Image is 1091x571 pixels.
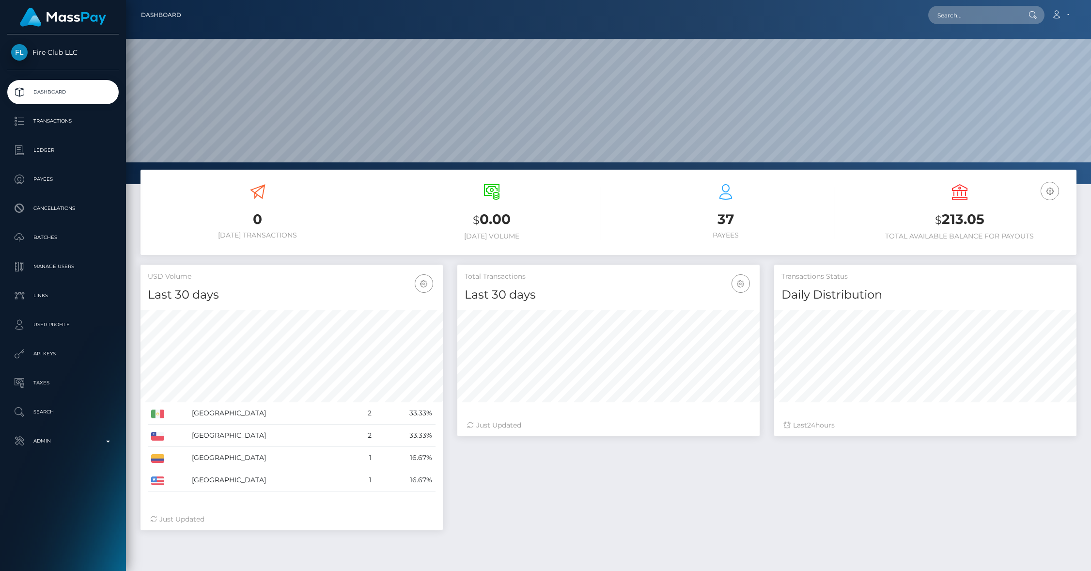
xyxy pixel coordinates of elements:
p: Payees [11,172,115,187]
h6: [DATE] Volume [382,232,601,240]
img: CL.png [151,432,164,441]
h5: Transactions Status [781,272,1069,282]
h4: Daily Distribution [781,286,1069,303]
td: 2 [354,425,375,447]
img: US.png [151,476,164,485]
h6: Payees [616,231,835,239]
img: MX.png [151,410,164,418]
img: CO.png [151,454,164,463]
td: 16.67% [375,447,436,469]
p: User Profile [11,317,115,332]
h3: 0 [148,210,367,229]
td: 1 [354,469,375,492]
a: Admin [7,429,119,453]
p: API Keys [11,347,115,361]
td: [GEOGRAPHIC_DATA] [188,402,354,425]
h6: [DATE] Transactions [148,231,367,239]
img: MassPay Logo [20,8,106,27]
td: 1 [354,447,375,469]
div: Last hours [784,420,1067,430]
td: 33.33% [375,402,436,425]
p: Transactions [11,114,115,128]
a: Transactions [7,109,119,133]
a: Manage Users [7,254,119,279]
p: Batches [11,230,115,245]
p: Search [11,405,115,419]
td: [GEOGRAPHIC_DATA] [188,425,354,447]
h4: Last 30 days [148,286,436,303]
p: Admin [11,434,115,448]
a: Cancellations [7,196,119,221]
p: Links [11,288,115,303]
h6: Total Available Balance for Payouts [850,232,1069,240]
a: Payees [7,167,119,191]
p: Cancellations [11,201,115,216]
td: [GEOGRAPHIC_DATA] [188,447,354,469]
span: 24 [807,421,815,429]
p: Manage Users [11,259,115,274]
small: $ [935,213,942,227]
h5: Total Transactions [465,272,752,282]
small: $ [473,213,480,227]
img: Fire Club LLC [11,44,28,61]
td: [GEOGRAPHIC_DATA] [188,469,354,492]
a: Ledger [7,138,119,162]
a: Batches [7,225,119,250]
span: Fire Club LLC [7,48,119,57]
td: 2 [354,402,375,425]
p: Ledger [11,143,115,158]
a: Links [7,284,119,308]
input: Search... [928,6,1019,24]
h5: USD Volume [148,272,436,282]
a: API Keys [7,342,119,366]
a: Dashboard [7,80,119,104]
h3: 0.00 [382,210,601,230]
td: 16.67% [375,469,436,492]
td: 33.33% [375,425,436,447]
h3: 37 [616,210,835,229]
a: Search [7,400,119,424]
p: Dashboard [11,85,115,99]
a: User Profile [7,313,119,337]
h3: 213.05 [850,210,1069,230]
div: Just Updated [467,420,750,430]
h4: Last 30 days [465,286,752,303]
div: Just Updated [150,514,433,524]
a: Taxes [7,371,119,395]
a: Dashboard [141,5,181,25]
p: Taxes [11,376,115,390]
